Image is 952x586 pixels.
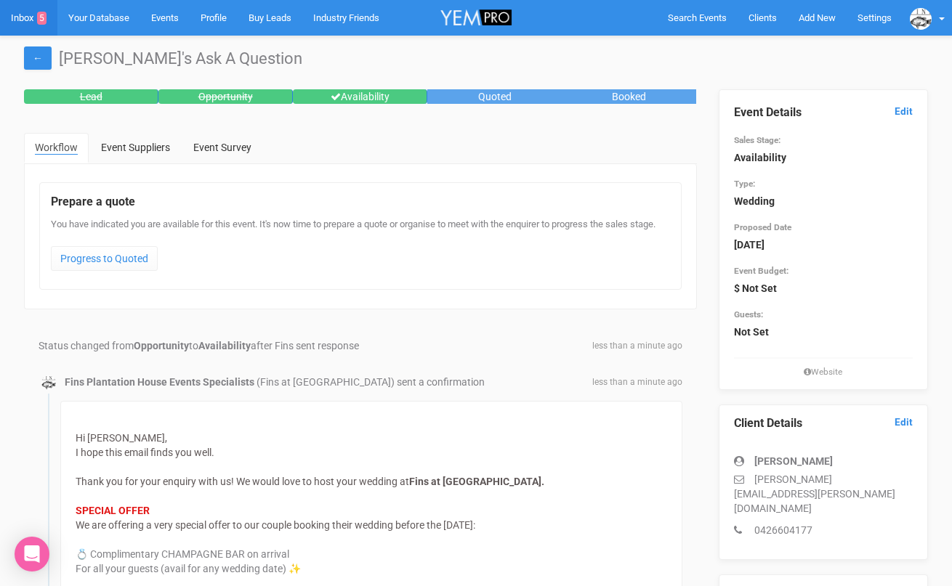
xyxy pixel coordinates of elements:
span: 💍 [76,548,88,560]
a: Event Suppliers [90,133,181,162]
span: Hi [PERSON_NAME], [76,432,167,444]
strong: [PERSON_NAME] [754,455,833,467]
img: data [910,8,932,30]
strong: Wedding [734,195,775,207]
span: (Fins at [GEOGRAPHIC_DATA]) sent a confirmation [257,376,485,388]
div: Availability [293,89,427,104]
div: Lead [24,89,158,104]
strong: Availability [734,152,786,163]
a: Edit [895,415,913,429]
img: data [41,375,56,390]
strong: $ Not Set [734,282,777,294]
div: Booked [562,89,696,104]
span: Thank you for your enquiry with us! We would love to host your wedding at [76,476,409,487]
strong: Availability [198,340,251,351]
span: Complimentary CHAMPAGNE BAR on arrival [90,548,289,560]
h1: [PERSON_NAME]'s Ask A Question [24,50,928,68]
a: Workflow [24,133,89,163]
span: Add New [799,12,836,23]
strong: SPECIAL OFFER [76,505,150,516]
legend: Client Details [734,415,913,432]
span: Clients [749,12,777,23]
div: Quoted [427,89,562,104]
small: Website [734,366,913,378]
strong: Not Set [734,326,769,338]
a: Event Survey [182,133,262,162]
span: For all your guests (avail for any wedding date) ✨ [76,563,301,574]
p: 0426604177 [734,523,913,537]
strong: Opportunity [134,340,189,351]
div: Open Intercom Messenger [15,537,49,571]
strong: Fins Plantation House Events Specialists [65,376,254,388]
small: Event Budget: [734,266,788,276]
span: Search Events [668,12,727,23]
legend: Event Details [734,105,913,121]
span: 5 [37,12,47,25]
strong: Fins at [GEOGRAPHIC_DATA]. [409,476,544,487]
a: Edit [895,105,913,118]
span: Status changed from to after Fins sent response [39,340,359,351]
a: Progress to Quoted [51,246,158,271]
legend: Prepare a quote [51,194,670,211]
strong: [DATE] [734,239,765,251]
small: Sales Stage: [734,135,780,145]
small: Proposed Date [734,222,791,232]
span: We are offering a very special offer to our couple booking their wedding before the [DATE]: [76,519,475,531]
a: ← [24,46,52,70]
span: I hope this email finds you well. [76,447,214,458]
p: [PERSON_NAME][EMAIL_ADDRESS][PERSON_NAME][DOMAIN_NAME] [734,472,913,516]
div: Opportunity [158,89,293,104]
span: less than a minute ago [592,340,682,352]
small: Type: [734,179,755,189]
span: less than a minute ago [592,376,682,388]
div: You have indicated you are available for this event. It's now time to prepare a quote or organise... [51,218,670,278]
small: Guests: [734,309,763,320]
